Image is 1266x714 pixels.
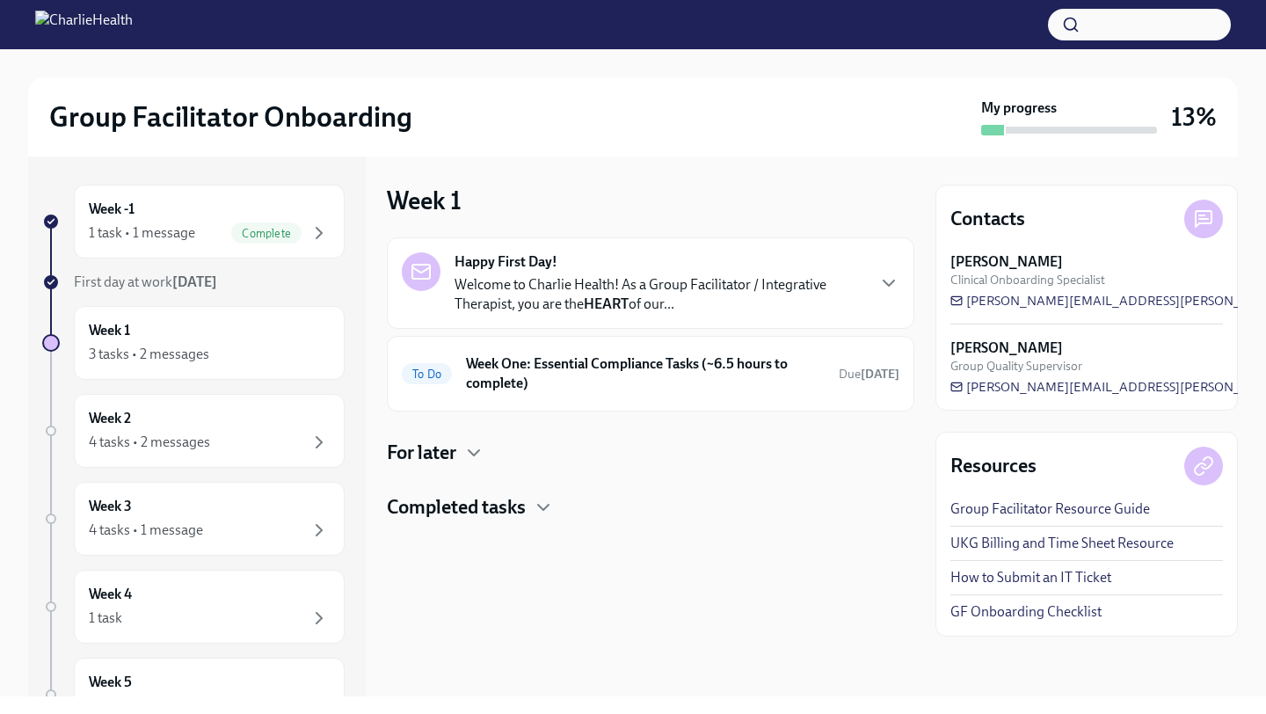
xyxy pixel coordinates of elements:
strong: HEART [584,295,629,312]
h6: Week 3 [89,497,132,516]
h6: Week 4 [89,585,132,604]
a: Week -11 task • 1 messageComplete [42,185,345,259]
a: Week 24 tasks • 2 messages [42,394,345,468]
h4: Contacts [950,206,1025,232]
h6: Week One: Essential Compliance Tasks (~6.5 hours to complete) [466,354,825,393]
a: How to Submit an IT Ticket [950,568,1111,587]
strong: [PERSON_NAME] [950,252,1063,272]
a: Week 41 task [42,570,345,644]
strong: [PERSON_NAME] [950,339,1063,358]
span: September 30th, 2025 09:00 [839,366,899,382]
h3: 13% [1171,101,1217,133]
a: First day at work[DATE] [42,273,345,292]
div: 1 task • 1 message [89,223,195,243]
h3: Week 1 [387,185,462,216]
div: For later [387,440,914,466]
img: CharlieHealth [35,11,133,39]
a: UKG Billing and Time Sheet Resource [950,534,1174,553]
h6: Week 5 [89,673,132,692]
a: To DoWeek One: Essential Compliance Tasks (~6.5 hours to complete)Due[DATE] [402,351,899,397]
div: 4 tasks • 2 messages [89,433,210,452]
h2: Group Facilitator Onboarding [49,99,412,135]
h4: For later [387,440,456,466]
div: 1 task [89,608,122,628]
div: 4 tasks • 1 message [89,521,203,540]
h6: Week -1 [89,200,135,219]
a: GF Onboarding Checklist [950,602,1102,622]
a: Week 13 tasks • 2 messages [42,306,345,380]
span: First day at work [74,273,217,290]
p: Welcome to Charlie Health! As a Group Facilitator / Integrative Therapist, you are the of our... [455,275,864,314]
span: Clinical Onboarding Specialist [950,272,1105,288]
strong: [DATE] [861,367,899,382]
div: 3 tasks • 2 messages [89,345,209,364]
h6: Week 1 [89,321,130,340]
h4: Resources [950,453,1037,479]
a: Week 34 tasks • 1 message [42,482,345,556]
strong: Happy First Day! [455,252,557,272]
span: Group Quality Supervisor [950,358,1082,375]
a: Group Facilitator Resource Guide [950,499,1150,519]
h6: Week 2 [89,409,131,428]
strong: My progress [981,98,1057,118]
span: Due [839,367,899,382]
h4: Completed tasks [387,494,526,521]
div: Completed tasks [387,494,914,521]
span: Complete [231,227,302,240]
strong: [DATE] [172,273,217,290]
span: To Do [402,368,452,381]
